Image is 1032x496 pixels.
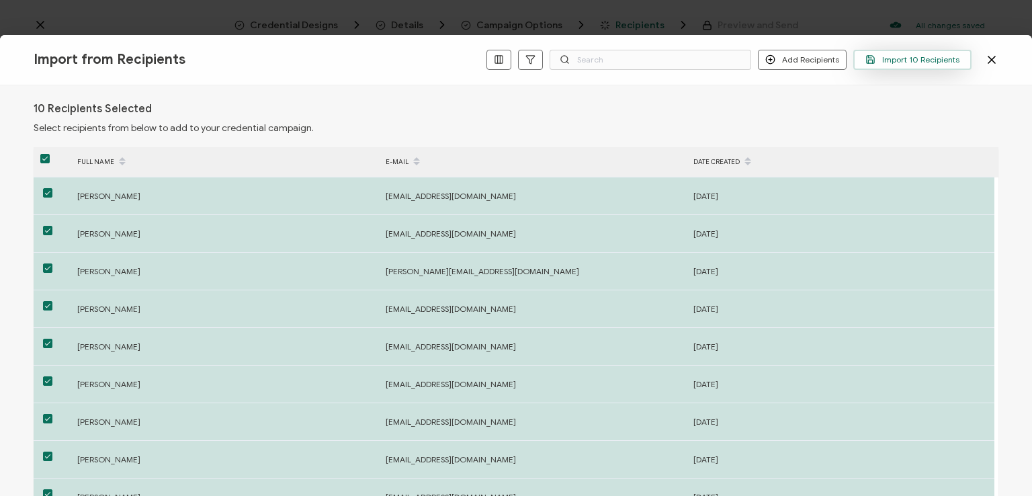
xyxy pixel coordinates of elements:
span: [DATE] [693,304,718,314]
button: Add Recipients [758,50,847,70]
span: [EMAIL_ADDRESS][DOMAIN_NAME] [386,304,516,314]
span: [DATE] [693,229,718,239]
h1: 10 Recipients Selected [34,102,152,116]
iframe: Chat Widget [965,431,1032,496]
span: [PERSON_NAME] [77,229,140,239]
button: Import 10 Recipients [853,50,972,70]
div: DATE CREATED [687,151,994,173]
div: FULL NAME [71,151,379,173]
span: [DATE] [693,379,718,389]
span: [EMAIL_ADDRESS][DOMAIN_NAME] [386,454,516,464]
span: [EMAIL_ADDRESS][DOMAIN_NAME] [386,191,516,201]
div: E-MAIL [379,151,687,173]
input: Search [550,50,751,70]
span: [PERSON_NAME][EMAIL_ADDRESS][DOMAIN_NAME] [386,266,579,276]
span: [PERSON_NAME] [77,341,140,352]
span: [DATE] [693,454,718,464]
span: [PERSON_NAME] [77,191,140,201]
span: [EMAIL_ADDRESS][DOMAIN_NAME] [386,417,516,427]
span: [EMAIL_ADDRESS][DOMAIN_NAME] [386,341,516,352]
span: Import from Recipients [34,51,185,68]
span: [EMAIL_ADDRESS][DOMAIN_NAME] [386,379,516,389]
span: [DATE] [693,417,718,427]
span: [DATE] [693,266,718,276]
span: [PERSON_NAME] [77,454,140,464]
span: [PERSON_NAME] [77,417,140,427]
span: [EMAIL_ADDRESS][DOMAIN_NAME] [386,229,516,239]
span: Select recipients from below to add to your credential campaign. [34,122,314,134]
span: [PERSON_NAME] [77,266,140,276]
span: Import 10 Recipients [865,54,959,65]
span: [PERSON_NAME] [77,304,140,314]
span: [DATE] [693,341,718,352]
span: [DATE] [693,191,718,201]
span: [PERSON_NAME] [77,379,140,389]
